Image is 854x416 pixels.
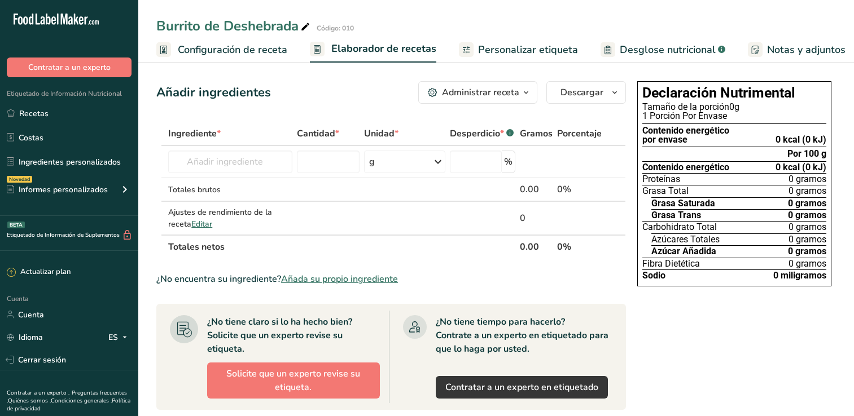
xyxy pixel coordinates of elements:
[168,127,217,140] font: Ingrediente
[518,234,555,258] th: 0.00
[7,57,132,77] button: Contratar a un experto
[168,151,292,173] input: Añadir ingrediente
[19,156,121,168] font: Ingredientes personalizados
[19,331,43,343] font: Idioma
[18,354,66,366] font: Cerrar sesión
[450,127,500,140] font: Desperdicio
[557,127,602,140] span: Porcentaje
[773,271,826,280] span: 0 miligramos
[789,223,826,232] span: 0 gramos
[331,41,436,56] span: Elaborador de recetas
[788,211,826,220] span: 0 gramos
[642,103,826,112] div: 0g
[620,42,716,57] span: Desglose nutricional
[108,331,118,343] font: ES
[642,163,729,172] span: Contenido energético
[436,376,608,399] a: Contratar a un experto en etiquetado
[560,86,603,99] span: Descargar
[788,247,826,256] span: 0 gramos
[642,86,826,100] h1: Declaración Nutrimental
[51,397,112,405] a: Condiciones generales .
[776,135,826,144] div: 0 kcal (0 kJ)
[178,42,287,57] span: Configuración de receta
[789,175,826,184] span: 0 gramos
[310,36,436,63] a: Elaborador de recetas
[281,272,398,286] span: Añada su propio ingrediente
[651,247,716,256] span: Azúcar Añadida
[297,127,335,140] font: Cantidad
[168,207,272,229] font: Ajustes de rendimiento de la receta
[748,37,846,63] a: Notas y adjuntos
[156,273,281,285] font: ¿No encuentra su ingrediente?
[642,101,729,112] span: Tamaño de la porción
[7,222,25,228] div: BETA
[168,184,292,196] div: Totales brutos
[651,235,720,244] span: Azúcares Totales
[642,126,729,145] div: Contenido energético por envase
[789,259,826,268] span: 0 gramos
[7,389,69,397] a: Contratar a un experto .
[7,389,127,405] a: Preguntas frecuentes .
[442,86,519,99] div: Administrar receta
[651,199,715,208] span: Grasa Saturada
[156,16,299,36] font: Burrito de Deshebrada
[19,132,43,144] font: Costas
[207,362,380,399] button: Solicite que un experto revise su etiqueta.
[156,37,287,63] a: Configuración de receta
[555,234,604,258] th: 0%
[459,37,578,63] a: Personalizar etiqueta
[520,127,553,140] font: Gramos
[418,81,537,104] button: Administrar receta
[520,183,553,196] div: 0.00
[787,149,826,158] div: Por 100 g
[369,155,375,169] div: g
[207,315,380,356] div: ¿No tiene claro si lo ha hecho bien? Solicite que un experto revise su etiqueta.
[642,271,665,280] span: Sodio
[642,259,700,268] span: Fibra Dietética
[217,367,370,394] span: Solicite que un experto revise su etiqueta.
[642,112,826,121] div: 1 Porción Por Envase
[557,183,602,196] div: 0%
[364,127,395,140] font: Unidad
[19,184,108,196] font: Informes personalizados
[520,211,553,225] div: 0
[776,163,826,172] span: 0 kcal (0 kJ)
[651,211,701,220] span: Grasa Trans
[788,199,826,208] span: 0 gramos
[166,234,518,258] th: Totales netos
[789,235,826,244] span: 0 gramos
[7,397,130,413] a: Política de privacidad
[436,315,613,356] div: ¿No tiene tiempo para hacerlo? Contrate a un experto en etiquetado para que lo haga por usted.
[7,176,32,183] div: Novedad
[191,219,212,229] span: Editar
[816,378,843,405] iframe: Intercom live chat
[767,42,846,57] span: Notas y adjuntos
[19,108,49,120] font: Recetas
[789,187,826,196] span: 0 gramos
[20,267,71,278] font: Actualizar plan
[546,81,626,104] button: Descargar
[642,187,689,196] span: Grasa Total
[601,37,725,63] a: Desglose nutricional
[478,42,578,57] span: Personalizar etiqueta
[642,175,680,184] span: Proteínas
[8,397,51,405] a: Quiénes somos .
[7,231,120,240] font: Etiquetado de Información de Suplementos
[642,223,717,232] span: Carbohidrato Total
[156,83,271,102] div: Añadir ingredientes
[18,309,44,321] font: Cuenta
[317,23,354,33] div: Código: 010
